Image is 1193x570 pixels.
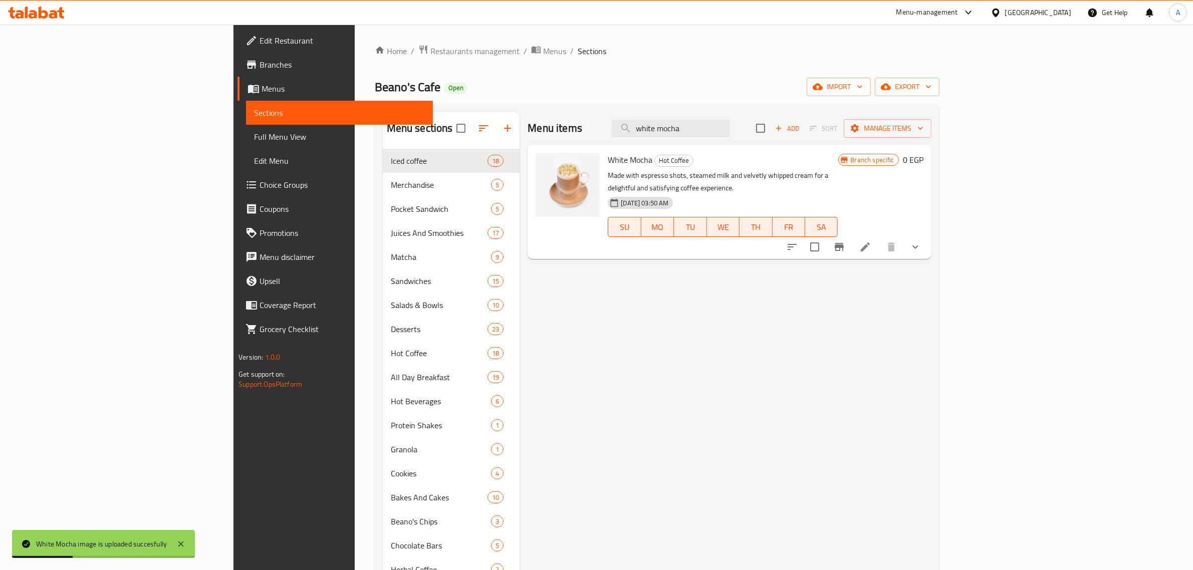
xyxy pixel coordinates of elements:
div: Protein Shakes1 [383,413,520,437]
div: items [491,515,504,527]
div: Pocket Sandwich5 [383,197,520,221]
span: Select section [750,118,771,139]
span: MO [645,220,670,234]
span: Hot Coffee [655,155,693,166]
a: Menus [237,77,433,101]
a: Menus [531,45,566,58]
span: TU [678,220,702,234]
span: Granola [391,443,492,455]
div: items [491,443,504,455]
div: Bakes And Cakes [391,491,488,503]
button: delete [879,235,903,259]
div: Bakes And Cakes10 [383,485,520,509]
div: Desserts23 [383,317,520,341]
div: Hot Coffee [654,155,693,167]
span: 17 [488,228,503,238]
button: show more [903,235,927,259]
button: Manage items [844,119,931,138]
span: SU [612,220,637,234]
li: / [524,45,527,57]
div: White Mocha image is uploaded succesfully [36,538,167,549]
button: TU [674,217,706,237]
div: items [488,347,504,359]
span: Sections [578,45,606,57]
span: 4 [492,469,503,478]
div: Sandwiches15 [383,269,520,293]
span: Grocery Checklist [260,323,425,335]
a: Sections [246,101,433,125]
a: Grocery Checklist [237,317,433,341]
div: Salads & Bowls10 [383,293,520,317]
div: Merchandise [391,179,492,191]
button: Add [771,121,803,136]
span: Hot Beverages [391,395,492,407]
a: Edit Menu [246,149,433,173]
div: Open [444,82,467,94]
div: items [491,395,504,407]
div: Juices And Smoothies17 [383,221,520,245]
span: Matcha [391,251,492,263]
span: export [883,81,931,93]
span: Cookies [391,467,492,479]
span: Select section first [803,121,844,136]
span: Choice Groups [260,179,425,191]
span: Sections [254,107,425,119]
div: All Day Breakfast19 [383,365,520,389]
span: Iced coffee [391,155,488,167]
span: Select to update [804,236,825,257]
span: Branches [260,59,425,71]
span: Menus [543,45,566,57]
span: Edit Restaurant [260,35,425,47]
span: 9 [492,252,503,262]
span: import [815,81,863,93]
span: TH [744,220,768,234]
button: MO [641,217,674,237]
h2: Menu items [528,121,582,136]
span: WE [711,220,736,234]
a: Coupons [237,197,433,221]
button: SA [805,217,838,237]
span: 10 [488,493,503,502]
span: 5 [492,204,503,214]
span: 5 [492,180,503,190]
div: Iced coffee18 [383,149,520,173]
span: Version: [238,351,263,364]
span: Edit Menu [254,155,425,167]
span: Juices And Smoothies [391,227,488,239]
div: [GEOGRAPHIC_DATA] [1005,7,1071,18]
span: Protein Shakes [391,419,492,431]
span: 19 [488,373,503,382]
span: Coupons [260,203,425,215]
span: Select all sections [450,118,471,139]
span: White Mocha [608,152,652,167]
a: Restaurants management [418,45,520,58]
span: Chocolate Bars [391,539,492,551]
span: Open [444,84,467,92]
a: Branches [237,53,433,77]
nav: breadcrumb [375,45,939,58]
a: Edit Restaurant [237,29,433,53]
span: 1 [492,421,503,430]
a: Coverage Report [237,293,433,317]
a: Choice Groups [237,173,433,197]
span: Full Menu View [254,131,425,143]
span: Beano's Cafe [375,76,440,98]
img: White Mocha [536,153,600,217]
div: Desserts [391,323,488,335]
button: TH [740,217,772,237]
button: WE [707,217,740,237]
a: Support.OpsPlatform [238,378,302,391]
div: Sandwiches [391,275,488,287]
span: FR [777,220,801,234]
div: Chocolate Bars5 [383,533,520,557]
svg: Show Choices [909,241,921,253]
a: Full Menu View [246,125,433,149]
span: A [1176,7,1180,18]
span: 10 [488,301,503,310]
a: Upsell [237,269,433,293]
div: Hot Beverages6 [383,389,520,413]
button: SU [608,217,641,237]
